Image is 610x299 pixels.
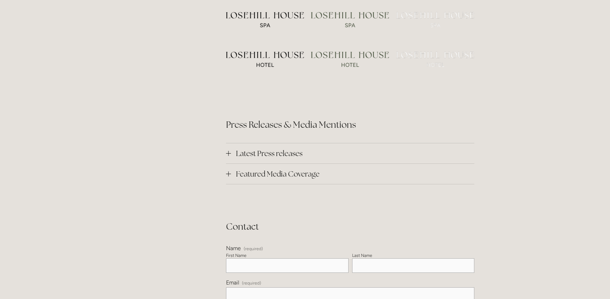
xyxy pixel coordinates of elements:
span: (required) [244,247,263,251]
img: Losehill-House-SPA-Logo-BLACK.png [226,12,304,27]
button: Latest Press releases [226,143,474,163]
div: First Name [226,253,247,258]
span: (required) [242,281,261,286]
span: Featured Media Coverage [231,169,474,179]
h2: Press Releases & Media Mentions [226,119,474,131]
h2: Contact [226,220,474,233]
span: Email [226,279,239,286]
img: Losehill-House-HOTEL-Logo-BLACK.png [226,52,304,67]
div: Last Name [352,253,372,258]
img: Losehill-House-HOTEL-Logo-WHITE.png [396,52,474,67]
img: Losehill-House-SPA-Logo-WHITE.png [396,12,474,27]
img: Losehill-House-SPA-Logo-RGB.png [311,12,389,27]
span: Latest Press releases [231,149,474,158]
button: Featured Media Coverage [226,164,474,184]
span: Name [226,245,241,252]
img: Losehill-House-HOTEL-Logo-RGB.png [311,52,389,67]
